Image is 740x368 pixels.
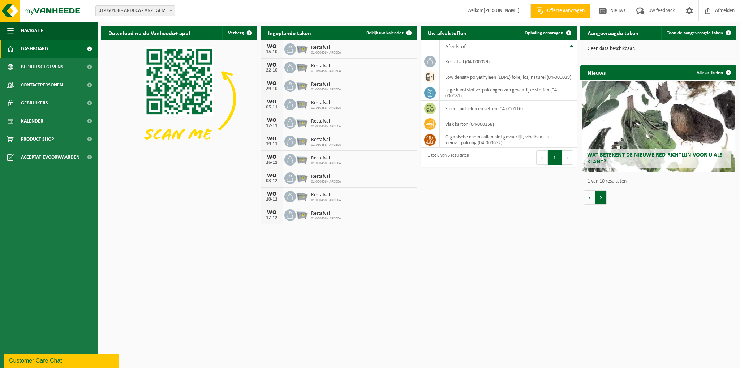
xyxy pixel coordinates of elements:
[21,76,63,94] span: Contactpersonen
[661,26,736,40] a: Toon de aangevraagde taken
[264,99,279,105] div: WO
[264,160,279,165] div: 26-11
[584,190,595,205] button: Vorige
[440,132,577,148] td: organische chemicaliën niet gevaarlijk, vloeibaar in kleinverpakking (04-000652)
[519,26,576,40] a: Ophaling aanvragen
[264,197,279,202] div: 10-12
[311,174,341,180] span: Restafval
[445,44,466,50] span: Afvalstof
[311,192,341,198] span: Restafval
[296,79,308,91] img: WB-2500-GAL-GY-01
[311,69,341,73] span: 01-050458 - ARDECA
[311,180,341,184] span: 01-050458 - ARDECA
[562,150,573,165] button: Next
[421,26,474,40] h2: Uw afvalstoffen
[264,191,279,197] div: WO
[264,50,279,55] div: 15-10
[296,42,308,55] img: WB-2500-GAL-GY-01
[264,68,279,73] div: 22-10
[296,98,308,110] img: WB-2500-GAL-GY-01
[545,7,586,14] span: Offerte aanvragen
[580,65,613,80] h2: Nieuws
[588,179,733,184] p: 1 van 10 resultaten
[21,58,63,76] span: Bedrijfsgegevens
[4,352,121,368] iframe: chat widget
[440,54,577,69] td: restafval (04-000029)
[264,179,279,184] div: 03-12
[311,87,341,92] span: 01-050458 - ARDECA
[311,217,341,221] span: 01-050458 - ARDECA
[311,143,341,147] span: 01-050458 - ARDECA
[311,211,341,217] span: Restafval
[264,44,279,50] div: WO
[311,124,341,129] span: 01-050458 - ARDECA
[311,155,341,161] span: Restafval
[440,69,577,85] td: low density polyethyleen (LDPE) folie, los, naturel (04-000039)
[264,105,279,110] div: 05-11
[311,51,341,55] span: 01-050458 - ARDECA
[264,117,279,123] div: WO
[536,150,548,165] button: Previous
[264,81,279,86] div: WO
[21,94,48,112] span: Gebruikers
[691,65,736,80] a: Alle artikelen
[95,5,175,16] span: 01-050458 - ARDECA - ANZEGEM
[311,119,341,124] span: Restafval
[264,142,279,147] div: 19-11
[21,148,79,166] span: Acceptatievoorwaarden
[296,61,308,73] img: WB-2500-GAL-GY-01
[296,208,308,221] img: WB-2500-GAL-GY-01
[525,31,563,35] span: Ophaling aanvragen
[548,150,562,165] button: 1
[21,22,43,40] span: Navigatie
[483,8,520,13] strong: [PERSON_NAME]
[296,171,308,184] img: WB-2500-GAL-GY-01
[582,81,735,172] a: Wat betekent de nieuwe RED-richtlijn voor u als klant?
[361,26,416,40] a: Bekijk uw kalender
[424,150,469,166] div: 1 tot 6 van 6 resultaten
[21,130,54,148] span: Product Shop
[667,31,723,35] span: Toon de aangevraagde taken
[311,45,341,51] span: Restafval
[21,40,48,58] span: Dashboard
[261,26,318,40] h2: Ingeplande taken
[21,112,43,130] span: Kalender
[264,123,279,128] div: 12-11
[264,86,279,91] div: 29-10
[440,101,577,116] td: smeermiddelen en vetten (04-000116)
[588,46,729,51] p: Geen data beschikbaar.
[222,26,257,40] button: Verberg
[595,190,607,205] button: Volgende
[311,106,341,110] span: 01-050458 - ARDECA
[366,31,404,35] span: Bekijk uw kalender
[311,137,341,143] span: Restafval
[264,173,279,179] div: WO
[296,134,308,147] img: WB-2500-GAL-GY-01
[96,6,175,16] span: 01-050458 - ARDECA - ANZEGEM
[101,40,257,157] img: Download de VHEPlus App
[580,26,646,40] h2: Aangevraagde taken
[228,31,244,35] span: Verberg
[587,152,723,165] span: Wat betekent de nieuwe RED-richtlijn voor u als klant?
[264,210,279,215] div: WO
[440,85,577,101] td: lege kunststof verpakkingen van gevaarlijke stoffen (04-000081)
[311,82,341,87] span: Restafval
[440,116,577,132] td: vlak karton (04-000158)
[296,116,308,128] img: WB-2500-GAL-GY-01
[311,100,341,106] span: Restafval
[311,63,341,69] span: Restafval
[530,4,590,18] a: Offerte aanvragen
[311,161,341,166] span: 01-050458 - ARDECA
[296,153,308,165] img: WB-2500-GAL-GY-01
[264,154,279,160] div: WO
[311,198,341,202] span: 01-050458 - ARDECA
[264,62,279,68] div: WO
[264,215,279,221] div: 17-12
[101,26,198,40] h2: Download nu de Vanheede+ app!
[296,190,308,202] img: WB-2500-GAL-GY-01
[264,136,279,142] div: WO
